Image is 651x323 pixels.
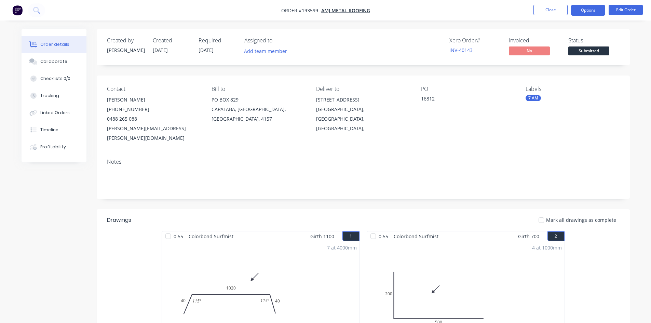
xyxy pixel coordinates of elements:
div: Contact [107,86,201,92]
div: Created by [107,37,145,44]
span: [DATE] [199,47,214,53]
div: PO BOX 829 [212,95,305,105]
button: 1 [342,231,360,241]
button: Collaborate [22,53,86,70]
div: Xero Order # [449,37,501,44]
div: Created [153,37,190,44]
div: [PERSON_NAME] [107,46,145,54]
button: Options [571,5,605,16]
div: 7 at 4000mm [327,244,357,251]
span: Girth 1100 [310,231,334,241]
div: 16812 [421,95,506,105]
div: PO BOX 829CAPALABA, [GEOGRAPHIC_DATA], [GEOGRAPHIC_DATA], 4157 [212,95,305,124]
div: Timeline [40,127,58,133]
div: Deliver to [316,86,410,92]
button: Tracking [22,87,86,104]
button: Profitability [22,138,86,156]
button: Close [533,5,568,15]
button: Linked Orders [22,104,86,121]
button: Checklists 0/0 [22,70,86,87]
div: 0488 265 088 [107,114,201,124]
div: Linked Orders [40,110,70,116]
button: Add team member [240,46,290,56]
div: 7 AM [526,95,541,101]
div: Assigned to [244,37,313,44]
div: Checklists 0/0 [40,76,70,82]
div: Bill to [212,86,305,92]
div: [PHONE_NUMBER] [107,105,201,114]
div: [STREET_ADDRESS][GEOGRAPHIC_DATA], [GEOGRAPHIC_DATA], [GEOGRAPHIC_DATA], [316,95,410,133]
button: Add team member [244,46,291,56]
a: AMJ Metal Roofing [321,7,370,14]
div: [PERSON_NAME][EMAIL_ADDRESS][PERSON_NAME][DOMAIN_NAME] [107,124,201,143]
button: 2 [547,231,565,241]
span: No [509,46,550,55]
div: Collaborate [40,58,67,65]
div: PO [421,86,515,92]
div: Drawings [107,216,131,224]
div: [PERSON_NAME][PHONE_NUMBER]0488 265 088[PERSON_NAME][EMAIL_ADDRESS][PERSON_NAME][DOMAIN_NAME] [107,95,201,143]
span: Order #193599 - [281,7,321,14]
div: Invoiced [509,37,560,44]
div: Order details [40,41,69,48]
a: INV-40143 [449,47,473,53]
div: Tracking [40,93,59,99]
button: Edit Order [609,5,643,15]
div: 4 at 1000mm [532,244,562,251]
span: [DATE] [153,47,168,53]
span: 0.55 [171,231,186,241]
span: Girth 700 [518,231,539,241]
button: Order details [22,36,86,53]
button: Timeline [22,121,86,138]
div: [PERSON_NAME] [107,95,201,105]
div: Notes [107,159,620,165]
div: [GEOGRAPHIC_DATA], [GEOGRAPHIC_DATA], [GEOGRAPHIC_DATA], [316,105,410,133]
span: Colorbond Surfmist [186,231,236,241]
div: Status [568,37,620,44]
div: Profitability [40,144,66,150]
span: Mark all drawings as complete [546,216,616,224]
span: Submitted [568,46,609,55]
img: Factory [12,5,23,15]
span: 0.55 [376,231,391,241]
div: [STREET_ADDRESS] [316,95,410,105]
div: Labels [526,86,619,92]
div: CAPALABA, [GEOGRAPHIC_DATA], [GEOGRAPHIC_DATA], 4157 [212,105,305,124]
span: Colorbond Surfmist [391,231,441,241]
div: Required [199,37,236,44]
button: Submitted [568,46,609,57]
